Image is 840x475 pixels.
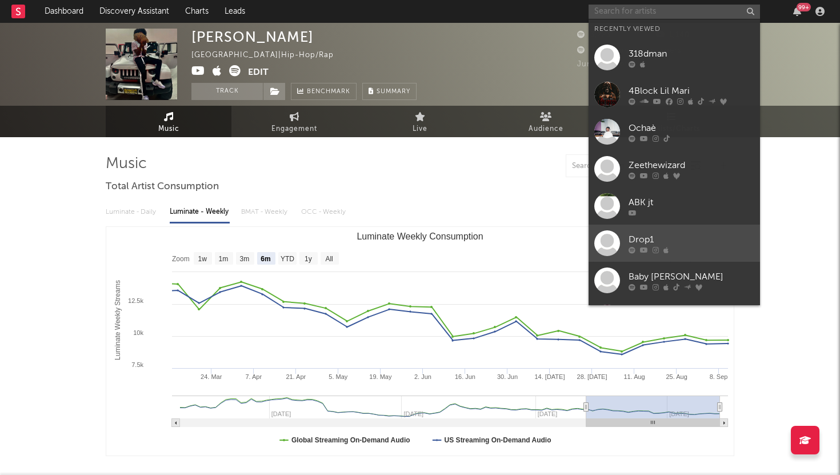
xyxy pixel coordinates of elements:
text: Zoom [172,255,190,263]
a: 4Block Lil Mari [589,76,760,113]
text: 14. [DATE] [535,373,565,380]
div: 4Block Lil Mari [629,84,754,98]
a: Benchmark [291,83,357,100]
text: 7. Apr [245,373,262,380]
a: ABK jt [589,187,760,225]
text: Luminate Weekly Consumption [357,231,483,241]
button: Summary [362,83,417,100]
text: 19. May [369,373,392,380]
button: Track [191,83,263,100]
text: 12.5k [128,297,143,304]
button: 99+ [793,7,801,16]
span: 3,223 [577,31,611,39]
text: 3m [240,255,250,263]
text: Luminate Weekly Streams [114,280,122,360]
text: 30. Jun [497,373,518,380]
a: Zeethewizard [589,150,760,187]
div: Recently Viewed [594,22,754,36]
text: 28. [DATE] [577,373,607,380]
text: 10k [133,329,143,336]
text: 21. Apr [286,373,306,380]
text: 1w [198,255,207,263]
text: US Streaming On-Demand Audio [445,436,551,444]
a: Cortisa Star [589,299,760,336]
span: 4,186 Monthly Listeners [577,47,682,54]
svg: Luminate Weekly Consumption [106,227,734,456]
span: Engagement [271,122,317,136]
a: Engagement [231,106,357,137]
span: Summary [377,89,410,95]
span: Audience [529,122,563,136]
div: Drop1 [629,233,754,246]
text: Global Streaming On-Demand Audio [291,436,410,444]
span: Jump Score: 70.5 [577,61,644,68]
a: Ochaè [589,113,760,150]
div: Ochaè [629,121,754,135]
text: YTD [281,255,294,263]
a: 318dman [589,39,760,76]
text: 24. Mar [201,373,222,380]
span: Total Artist Consumption [106,180,219,194]
text: 2. Jun [414,373,431,380]
text: 11. Aug [623,373,645,380]
text: 7.5k [131,361,143,368]
div: Luminate - Weekly [170,202,230,222]
div: 318dman [629,47,754,61]
div: Zeethewizard [629,158,754,172]
input: Search for artists [589,5,760,19]
button: Edit [248,65,269,79]
span: Live [413,122,427,136]
text: 5. May [329,373,348,380]
text: 25. Aug [666,373,687,380]
a: Live [357,106,483,137]
text: 6m [261,255,270,263]
a: Music [106,106,231,137]
div: ABK jt [629,195,754,209]
span: Music [158,122,179,136]
div: [GEOGRAPHIC_DATA] | Hip-Hop/Rap [191,49,347,62]
div: Baby [PERSON_NAME] [629,270,754,284]
text: 1m [219,255,229,263]
div: 99 + [797,3,811,11]
a: Audience [483,106,609,137]
text: All [325,255,333,263]
span: Benchmark [307,85,350,99]
text: 16. Jun [455,373,475,380]
text: 8. Sep [710,373,728,380]
input: Search by song name or URL [566,162,687,171]
a: Drop1 [589,225,760,262]
text: 1y [305,255,312,263]
div: [PERSON_NAME] [191,29,314,45]
a: Baby [PERSON_NAME] [589,262,760,299]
